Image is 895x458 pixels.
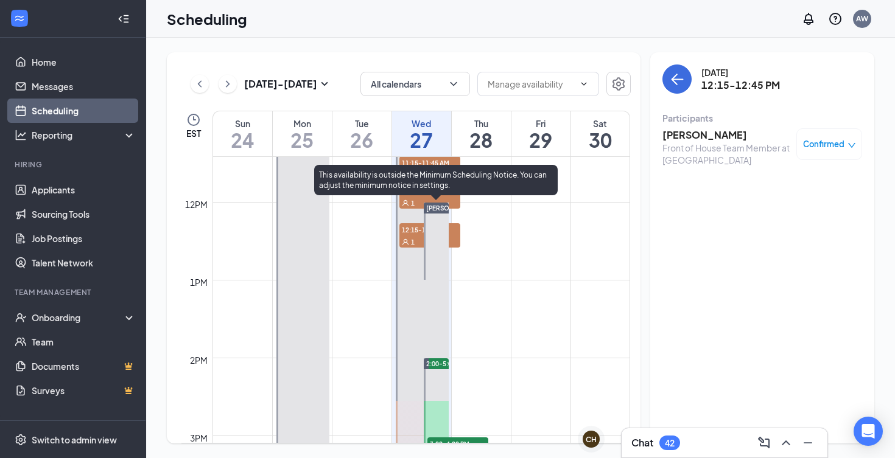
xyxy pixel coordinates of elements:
div: Tue [332,117,391,130]
span: 2:00-5:00 PM [426,359,466,368]
div: Mon [273,117,332,130]
div: 1pm [188,276,210,289]
div: This availability is outside the Minimum Scheduling Notice. You can adjust the minimum notice in ... [314,165,558,195]
a: Messages [32,74,136,99]
button: All calendarsChevronDown [360,72,470,96]
svg: User [402,238,409,246]
svg: ChevronDown [447,78,460,90]
svg: Settings [15,434,27,446]
span: EST [186,127,201,139]
a: August 27, 2025 [392,111,451,156]
div: Onboarding [32,311,125,324]
a: August 26, 2025 [332,111,391,156]
a: August 25, 2025 [273,111,332,156]
a: SurveysCrown [32,378,136,403]
button: Minimize [798,433,818,453]
svg: ArrowLeft [670,72,684,86]
button: ComposeMessage [754,433,774,453]
a: Sourcing Tools [32,202,136,226]
div: AW [856,13,868,24]
svg: QuestionInfo [828,12,843,26]
h1: 27 [392,130,451,150]
div: Front of House Team Member at [GEOGRAPHIC_DATA] [662,142,790,166]
svg: SmallChevronDown [317,77,332,91]
h3: [DATE] - [DATE] [244,77,317,91]
button: ChevronLeft [191,75,209,93]
svg: Notifications [801,12,816,26]
div: Sun [213,117,272,130]
span: 1 [411,238,415,246]
h3: 12:15-12:45 PM [701,78,780,92]
span: 11:15-11:45 AM [399,156,460,168]
div: Fri [511,117,570,130]
h1: 25 [273,130,332,150]
div: 42 [665,438,675,448]
h3: Chat [631,436,653,449]
span: [PERSON_NAME] [426,204,477,212]
a: Talent Network [32,251,136,275]
svg: Minimize [801,435,815,450]
svg: ChevronLeft [194,77,206,91]
h1: 29 [511,130,570,150]
div: Switch to admin view [32,434,117,446]
div: Hiring [15,159,133,170]
a: August 28, 2025 [452,111,511,156]
a: August 24, 2025 [213,111,272,156]
h3: [PERSON_NAME] [662,128,790,142]
a: Job Postings [32,226,136,251]
a: Applicants [32,178,136,202]
svg: Collapse [118,13,130,25]
svg: ChevronRight [222,77,234,91]
div: 2pm [188,353,210,367]
div: Participants [662,112,862,124]
a: Home [32,50,136,74]
div: 3pm [188,431,210,445]
svg: ChevronUp [779,435,793,450]
svg: User [402,200,409,207]
svg: ComposeMessage [757,435,771,450]
div: Open Intercom Messenger [854,417,883,446]
div: Team Management [15,287,133,297]
a: Team [32,330,136,354]
div: Sat [571,117,630,130]
h1: 28 [452,130,511,150]
svg: UserCheck [15,311,27,324]
a: Scheduling [32,99,136,123]
a: August 29, 2025 [511,111,570,156]
div: [DATE] [701,66,780,78]
button: back-button [662,64,692,94]
h1: Scheduling [167,9,247,29]
svg: ChevronDown [579,79,589,89]
svg: Analysis [15,129,27,141]
div: Wed [392,117,451,130]
div: Reporting [32,129,136,141]
div: CH [586,434,597,445]
h1: 26 [332,130,391,150]
span: down [848,141,856,150]
button: Settings [606,72,631,96]
span: 1 [411,199,415,207]
svg: WorkstreamLogo [13,12,26,24]
svg: Settings [611,77,626,91]
button: ChevronRight [219,75,237,93]
div: 12pm [183,198,210,211]
a: August 30, 2025 [571,111,630,156]
svg: Clock [186,113,201,127]
span: 3:00-4:00 PM [427,437,488,449]
div: Thu [452,117,511,130]
button: ChevronUp [776,433,796,453]
span: 12:15-12:45 PM [399,223,460,235]
span: Confirmed [803,138,844,150]
input: Manage availability [488,77,574,91]
h1: 24 [213,130,272,150]
h1: 30 [571,130,630,150]
a: DocumentsCrown [32,354,136,378]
